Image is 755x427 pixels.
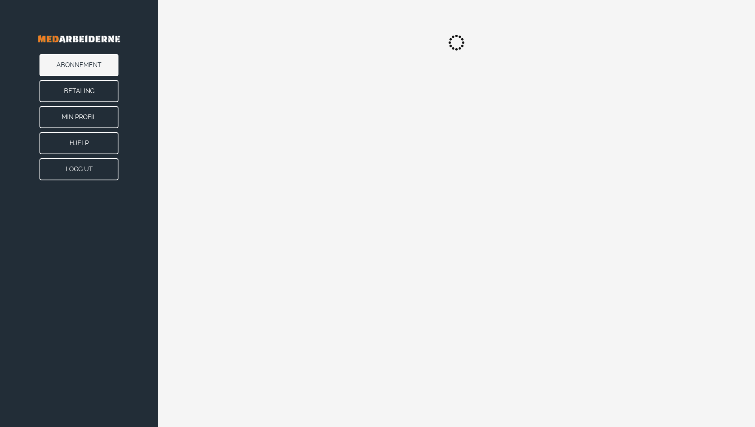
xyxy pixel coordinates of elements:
button: Min Profil [39,106,118,128]
button: Logg ut [39,158,118,180]
button: Hjelp [39,132,118,154]
button: Betaling [39,80,118,102]
button: Abonnement [39,54,118,76]
img: Banner [16,24,142,54]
